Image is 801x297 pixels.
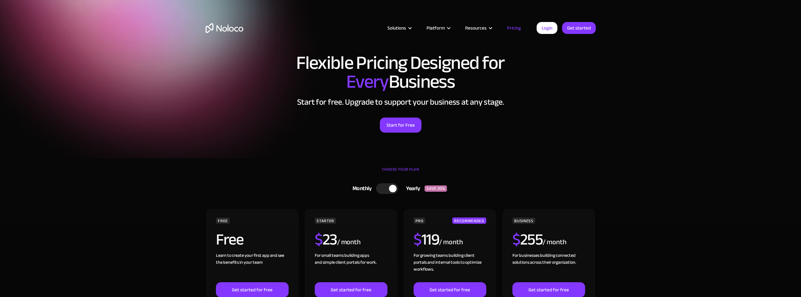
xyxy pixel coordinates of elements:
[499,24,529,32] a: Pricing
[452,217,486,224] div: RECOMMENDED
[512,217,535,224] div: BUSINESS
[543,237,566,247] div: / month
[206,53,596,91] h1: Flexible Pricing Designed for Business
[512,232,543,247] h2: 255
[216,217,230,224] div: FREE
[380,118,421,133] a: Start for Free
[206,165,596,180] div: CHOOSE YOUR PLAN
[537,22,557,34] a: Login
[346,64,389,99] span: Every
[465,24,487,32] div: Resources
[345,184,376,193] div: Monthly
[457,24,499,32] div: Resources
[315,225,323,254] span: $
[216,252,288,282] div: Learn to create your first app and see the benefits in your team ‍
[426,24,445,32] div: Platform
[562,22,596,34] a: Get started
[315,252,387,282] div: For small teams building apps and simple client portals for work. ‍
[387,24,406,32] div: Solutions
[419,24,457,32] div: Platform
[414,252,486,282] div: For growing teams building client portals and internal tools to optimize workflows.
[315,232,337,247] h2: 23
[512,252,585,282] div: For businesses building connected solutions across their organization. ‍
[439,237,463,247] div: / month
[414,225,421,254] span: $
[425,185,447,192] div: SAVE 20%
[206,23,243,33] a: home
[512,225,520,254] span: $
[337,237,361,247] div: / month
[380,24,419,32] div: Solutions
[398,184,425,193] div: Yearly
[414,217,425,224] div: PRO
[216,232,243,247] h2: Free
[315,217,336,224] div: STARTER
[206,97,596,107] h2: Start for free. Upgrade to support your business at any stage.
[414,232,439,247] h2: 119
